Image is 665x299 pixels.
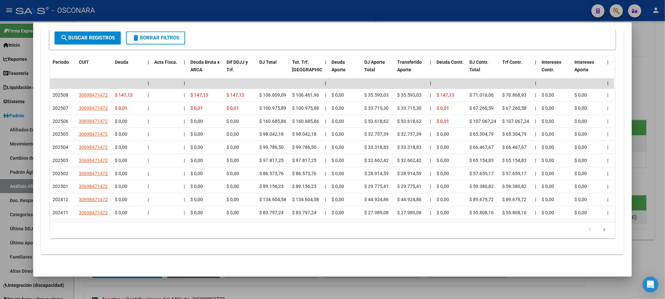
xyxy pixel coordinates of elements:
span: $ 27.989,08 [364,210,389,216]
span: | [184,60,185,65]
span: $ 29.775,41 [364,184,389,189]
datatable-header-cell: Intereses Aporte [572,56,605,84]
span: | [184,184,185,189]
span: Buscar Registros [60,35,115,41]
datatable-header-cell: | [322,56,329,84]
span: | [535,145,536,150]
span: $ 0,00 [226,119,239,124]
span: $ 35.593,03 [364,93,389,98]
span: | [430,197,431,202]
span: | [325,132,326,137]
span: $ 0,00 [437,158,449,163]
span: $ 147,13 [226,93,244,98]
span: 202411 [53,210,68,216]
span: | [607,93,608,98]
span: | [430,184,431,189]
span: $ 0,00 [437,145,449,150]
span: 30698471472 [79,158,108,163]
span: $ 107.067,24 [502,119,529,124]
span: | [325,184,326,189]
span: $ 28.914,59 [397,171,421,176]
span: | [607,106,608,111]
span: | [535,197,536,202]
span: $ 83.797,24 [259,210,284,216]
span: $ 67.260,59 [469,106,494,111]
span: $ 2.072.481,87 [614,197,645,202]
span: $ 0,00 [542,132,554,137]
span: | [184,119,185,124]
span: Tot. Trf. [GEOGRAPHIC_DATA] [292,60,337,73]
span: 202506 [53,119,68,124]
span: $ 66.467,67 [502,145,526,150]
span: | [148,119,149,124]
span: | [430,210,431,216]
button: Borrar Filtros [126,32,185,45]
span: | [148,210,149,216]
span: $ 0,00 [115,171,127,176]
span: $ 0,00 [190,197,203,202]
span: | [535,158,536,163]
span: $ 1.347.096,81 [614,210,645,216]
span: 202503 [53,158,68,163]
span: $ 0,00 [190,158,203,163]
datatable-header-cell: Intereses Contr. [539,56,572,84]
span: $ 0,00 [574,184,587,189]
datatable-header-cell: CUIT [76,56,112,84]
span: | [325,210,326,216]
span: | [184,132,185,137]
datatable-header-cell: DJ Contr. Total [467,56,500,84]
span: $ 59.380,82 [502,184,526,189]
span: $ 0,00 [542,197,554,202]
span: $ 107.067,24 [469,119,496,124]
span: Deuda Aporte [332,60,346,73]
span: $ 134.604,58 [259,197,286,202]
span: $ 160.685,86 [292,119,319,124]
span: $ 89.679,72 [502,197,526,202]
span: $ 0,00 [574,93,587,98]
span: $ 0,00 [437,210,449,216]
span: $ 0,00 [190,145,203,150]
span: $ 66.467,67 [469,145,494,150]
span: $ 33.318,83 [397,145,421,150]
datatable-header-cell: DJ Total [257,56,290,84]
span: $ 44.924,86 [364,197,389,202]
span: $ 0,00 [332,171,344,176]
span: $ 1.540.671,61 [614,158,645,163]
span: | [607,184,608,189]
span: 202504 [53,145,68,150]
span: | [607,60,609,65]
span: | [535,210,536,216]
span: $ 0,00 [332,197,344,202]
span: 202501 [53,184,68,189]
span: $ 98.042,18 [292,132,316,137]
span: $ 0,00 [332,106,344,111]
span: $ 0,00 [437,197,449,202]
span: $ 32.737,39 [364,132,389,137]
span: $ 33.715,30 [364,106,389,111]
span: $ 0,01 [226,106,239,111]
span: | [184,106,185,111]
span: Intereses Contr. [542,60,561,73]
datatable-header-cell: Contr. Empresa [611,56,644,84]
span: | [184,93,185,98]
span: 30698471472 [79,145,108,150]
span: | [148,132,149,137]
span: 30698471472 [79,93,108,98]
span: $ 65.154,83 [502,158,526,163]
span: 202502 [53,171,68,176]
span: $ 0,00 [542,106,554,111]
span: $ 0,00 [226,145,239,150]
span: | [325,93,326,98]
span: $ 0,00 [115,119,127,124]
span: $ 32.737,39 [397,132,421,137]
span: $ 33.715,30 [397,106,421,111]
span: 30698471472 [79,210,108,216]
span: $ 147,13 [437,93,454,98]
span: | [607,171,608,176]
datatable-header-cell: | [427,56,434,84]
span: $ 0,00 [115,184,127,189]
span: | [184,210,185,216]
span: $ 55.808,16 [469,210,494,216]
span: | [184,145,185,150]
span: $ 1.623.526,62 [614,106,645,111]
